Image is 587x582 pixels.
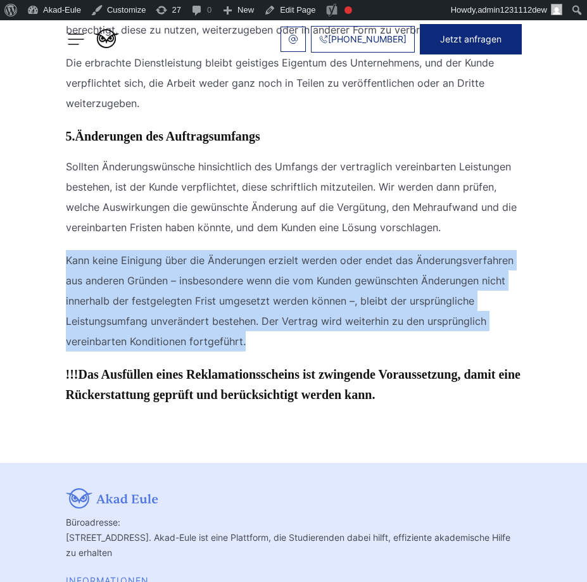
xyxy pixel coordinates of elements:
[66,254,514,348] span: Kann keine Einigung über die Änderungen erzielt werden oder endet das Änderungsverfahren aus ande...
[66,367,79,381] b: !!!
[311,26,415,53] a: [PHONE_NUMBER]
[344,6,352,14] div: Focus keyphrase not set
[66,29,86,49] img: menu
[66,160,517,234] span: Sollten Änderungswünsche hinsichtlich des Umfangs der vertraglich vereinbarten Leistungen bestehe...
[319,35,328,44] img: Phone
[75,129,260,143] b: Änderungen des Auftragsumfangs
[420,24,522,54] button: Jetzt anfragen
[66,56,494,110] span: Die erbrachte Dienstleistung bleibt geistiges Eigentum des Unternehmens, und der Kunde verpflicht...
[477,5,547,15] span: admin1231112dew
[66,367,521,402] b: Das Ausfüllen eines Reklamationsscheins ist zwingende Voraussetzung, damit eine Rückerstattung ge...
[328,34,407,44] span: [PHONE_NUMBER]
[288,34,298,44] img: email
[66,129,75,143] b: 5.
[94,29,119,48] img: logo
[66,488,522,560] div: Büroadresse: [STREET_ADDRESS]. Akad-Eule ist eine Plattform, die Studierenden dabei hilft, effizi...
